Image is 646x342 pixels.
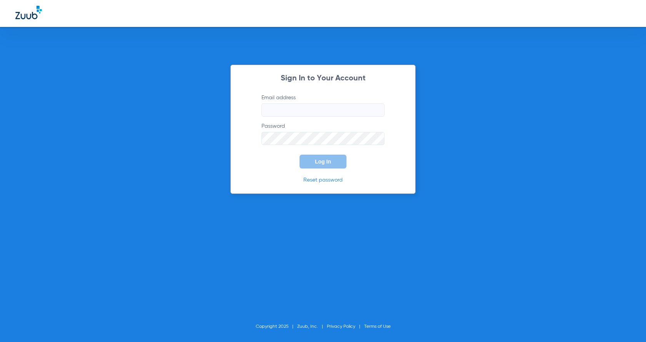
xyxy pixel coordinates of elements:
[300,155,346,168] button: Log In
[327,324,355,329] a: Privacy Policy
[364,324,391,329] a: Terms of Use
[256,323,297,330] li: Copyright 2025
[315,158,331,165] span: Log In
[15,6,42,19] img: Zuub Logo
[297,323,327,330] li: Zuub, Inc.
[250,75,396,82] h2: Sign In to Your Account
[261,103,385,117] input: Email address
[261,132,385,145] input: Password
[261,94,385,117] label: Email address
[303,177,343,183] a: Reset password
[261,122,385,145] label: Password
